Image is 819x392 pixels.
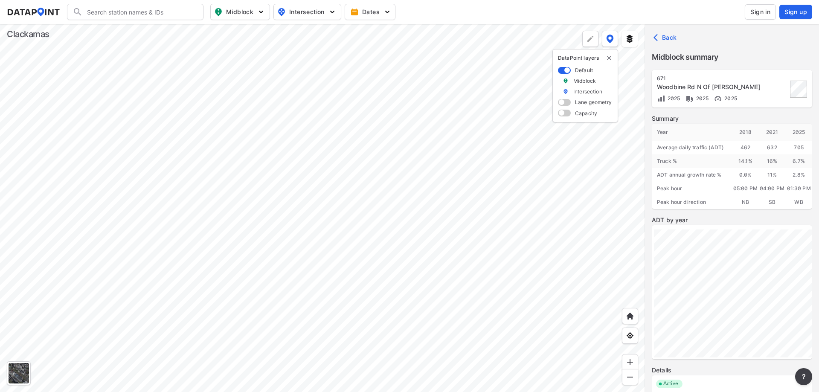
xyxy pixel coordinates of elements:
div: 0.0 % [732,168,759,182]
div: 462 [732,141,759,154]
div: SB [759,195,786,209]
img: Vehicle speed [714,94,722,103]
button: more [795,368,812,385]
img: 5YPKRKmlfpI5mqlR8AD95paCi+0kK1fRFDJSaMmawlwaeJcJwk9O2fotCW5ve9gAAAAASUVORK5CYII= [383,8,392,16]
div: Zoom in [622,354,638,370]
img: map_pin_int.54838e6b.svg [276,7,287,17]
div: Peak hour [652,182,732,195]
div: 05:00 PM [732,182,759,195]
div: NB [732,195,759,209]
label: Default [575,67,593,74]
img: 5YPKRKmlfpI5mqlR8AD95paCi+0kK1fRFDJSaMmawlwaeJcJwk9O2fotCW5ve9gAAAAASUVORK5CYII= [257,8,265,16]
span: Sign up [784,8,807,16]
img: 5YPKRKmlfpI5mqlR8AD95paCi+0kK1fRFDJSaMmawlwaeJcJwk9O2fotCW5ve9gAAAAASUVORK5CYII= [328,8,337,16]
button: delete [606,55,613,61]
img: Volume count [657,94,665,103]
div: ADT annual growth rate % [652,168,732,182]
img: zeq5HYn9AnE9l6UmnFLPAAAAAElFTkSuQmCC [626,331,634,340]
label: ADT by year [652,216,812,224]
span: 2025 [694,95,709,102]
div: Clackamas [7,28,49,40]
p: DataPoint layers [558,55,613,61]
span: 2025 [665,95,680,102]
img: data-point-layers.37681fc9.svg [606,35,614,43]
img: dataPointLogo.9353c09d.svg [7,8,60,16]
button: Back [652,31,680,44]
img: Vehicle class [685,94,694,103]
div: 671 [657,75,787,82]
label: Midblock [573,77,596,84]
img: close-external-leyer.3061a1c7.svg [606,55,613,61]
div: Truck % [652,154,732,168]
div: 04:00 PM [759,182,786,195]
div: Year [652,124,732,141]
span: Back [655,33,677,42]
a: Sign in [743,4,778,20]
div: 6.7 % [785,154,812,168]
button: External layers [622,31,638,47]
label: Capacity [575,110,597,117]
div: 2021 [759,124,786,141]
a: Sign up [778,5,812,19]
img: layers.ee07997e.svg [625,35,634,43]
div: Polygon tool [582,31,598,47]
div: Woodbine Rd N Of Johnson Rd [657,83,787,91]
span: Midblock [214,7,264,17]
button: Sign in [745,4,776,20]
div: WB [785,195,812,209]
img: +XpAUvaXAN7GudzAAAAAElFTkSuQmCC [626,312,634,320]
img: marker_Intersection.6861001b.svg [563,88,569,95]
div: View my location [622,328,638,344]
img: MAAAAAElFTkSuQmCC [626,373,634,381]
span: Dates [352,8,390,16]
span: 2025 [722,95,737,102]
span: Active [660,380,682,388]
img: marker_Midblock.5ba75e30.svg [563,77,569,84]
span: ? [800,372,807,382]
div: Zoom out [622,369,638,385]
div: 2.8 % [785,168,812,182]
div: Average daily traffic (ADT) [652,141,732,154]
div: 705 [785,141,812,154]
button: Intersection [273,4,341,20]
div: Toggle basemap [7,361,31,385]
div: 2018 [732,124,759,141]
div: 01:30 PM [785,182,812,195]
label: Lane geometry [575,99,612,106]
label: Intersection [573,88,602,95]
label: Midblock summary [652,51,812,63]
input: Search [83,5,198,19]
img: ZvzfEJKXnyWIrJytrsY285QMwk63cM6Drc+sIAAAAASUVORK5CYII= [626,358,634,366]
button: Midblock [210,4,270,20]
img: calendar-gold.39a51dde.svg [350,8,359,16]
div: 14.1 % [732,154,759,168]
button: Sign up [779,5,812,19]
button: DataPoint layers [602,31,618,47]
div: Home [622,308,638,324]
div: Peak hour direction [652,195,732,209]
span: Intersection [277,7,336,17]
div: 16 % [759,154,786,168]
img: map_pin_mid.602f9df1.svg [213,7,224,17]
span: Sign in [750,8,770,16]
div: 632 [759,141,786,154]
div: 11 % [759,168,786,182]
label: Summary [652,114,812,123]
img: +Dz8AAAAASUVORK5CYII= [586,35,595,43]
div: 2025 [785,124,812,141]
button: Dates [345,4,395,20]
label: Details [652,366,812,375]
